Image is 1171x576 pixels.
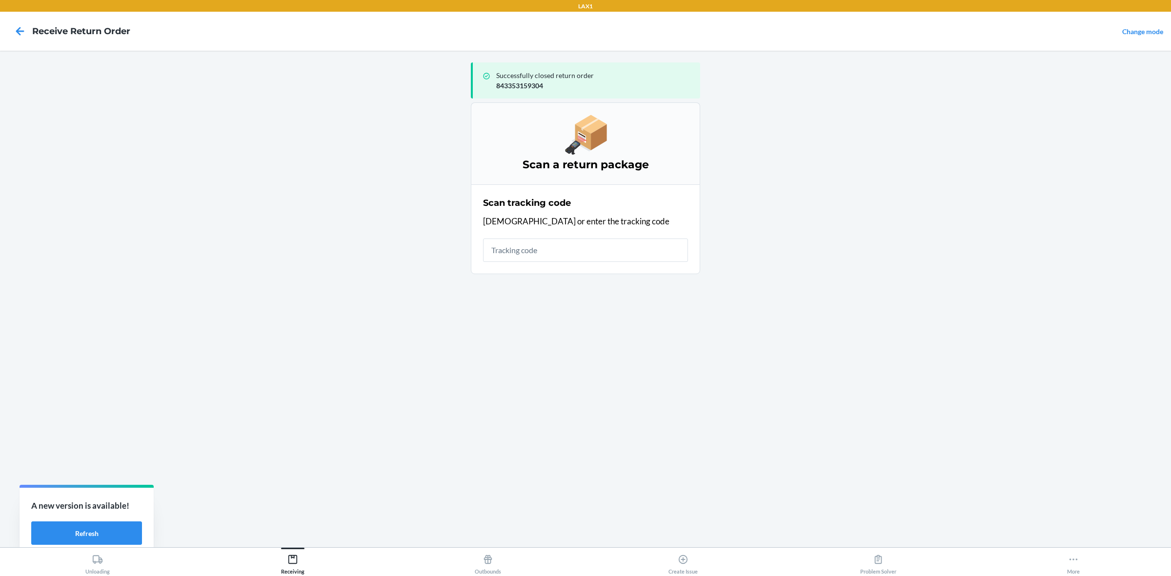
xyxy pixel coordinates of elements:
[496,70,692,80] p: Successfully closed return order
[281,550,304,575] div: Receiving
[32,25,130,38] h4: Receive Return Order
[85,550,110,575] div: Unloading
[585,548,781,575] button: Create Issue
[668,550,698,575] div: Create Issue
[483,238,688,262] input: Tracking code
[390,548,585,575] button: Outbounds
[31,499,142,512] p: A new version is available!
[976,548,1171,575] button: More
[860,550,896,575] div: Problem Solver
[1067,550,1080,575] div: More
[496,80,692,91] p: 843353159304
[483,197,571,209] h2: Scan tracking code
[31,521,142,545] button: Refresh
[483,215,688,228] p: [DEMOGRAPHIC_DATA] or enter the tracking code
[781,548,976,575] button: Problem Solver
[195,548,390,575] button: Receiving
[483,157,688,173] h3: Scan a return package
[1122,27,1163,36] a: Change mode
[578,2,593,11] p: LAX1
[475,550,501,575] div: Outbounds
